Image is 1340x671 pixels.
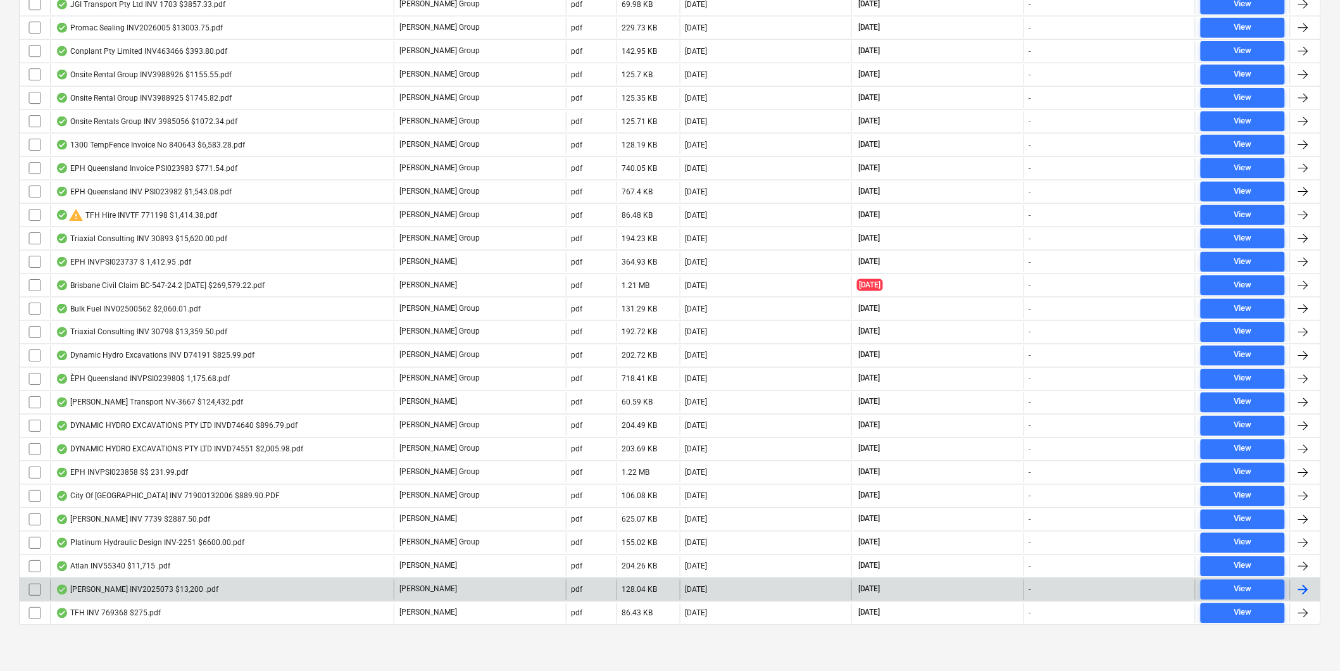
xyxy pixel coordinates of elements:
div: - [1029,422,1031,430]
p: [PERSON_NAME] [399,280,457,291]
button: View [1201,392,1285,413]
div: [DATE] [686,609,708,618]
div: View [1234,161,1252,175]
p: [PERSON_NAME] Group [399,69,480,80]
div: - [1029,492,1031,501]
div: pdf [572,94,583,103]
div: pdf [572,375,583,384]
div: Triaxial Consulting INV 30893 $15,620.00.pdf [56,234,227,244]
p: [PERSON_NAME] Group [399,303,480,314]
div: pdf [572,398,583,407]
p: [PERSON_NAME] [399,514,457,525]
p: [PERSON_NAME] [399,397,457,408]
div: OCR finished [56,561,68,572]
div: 1300 TempFence Invoice No 840643 $6,583.28.pdf [56,140,245,150]
div: View [1234,512,1252,527]
div: 60.59 KB [622,398,653,407]
button: View [1201,486,1285,506]
div: [PERSON_NAME] Transport NV-3667 $124,432.pdf [56,398,243,408]
div: pdf [572,187,583,196]
div: - [1029,141,1031,149]
div: Triaxial Consulting INV 30798 $13,359.50.pdf [56,327,227,337]
div: - [1029,398,1031,407]
div: [DATE] [686,375,708,384]
div: pdf [572,23,583,32]
div: - [1029,445,1031,454]
div: pdf [572,492,583,501]
div: [DATE] [686,586,708,594]
div: - [1029,211,1031,220]
div: View [1234,372,1252,386]
p: [PERSON_NAME] Group [399,163,480,173]
div: OCR finished [56,163,68,173]
div: Conplant Pty Limited INV463466 $393.80.pdf [56,46,227,56]
span: [DATE] [857,186,882,197]
div: - [1029,609,1031,618]
p: [PERSON_NAME] Group [399,373,480,384]
button: View [1201,369,1285,389]
div: [DATE] [686,258,708,267]
p: [PERSON_NAME] Group [399,327,480,337]
div: 192.72 KB [622,328,658,337]
div: - [1029,23,1031,32]
div: - [1029,234,1031,243]
div: 86.48 KB [622,211,653,220]
div: [DATE] [686,187,708,196]
div: [DATE] [686,234,708,243]
div: - [1029,47,1031,56]
span: [DATE] [857,303,882,314]
div: OCR finished [56,304,68,314]
div: pdf [572,70,583,79]
div: pdf [572,47,583,56]
div: 204.26 KB [622,562,658,571]
div: View [1234,559,1252,574]
span: [DATE] [857,537,882,548]
button: View [1201,158,1285,179]
div: [DATE] [686,70,708,79]
span: [DATE] [857,514,882,525]
p: [PERSON_NAME] Group [399,92,480,103]
p: [PERSON_NAME] Group [399,491,480,501]
button: View [1201,229,1285,249]
div: View [1234,44,1252,58]
span: [DATE] [857,373,882,384]
div: [DATE] [686,47,708,56]
div: EPH Queensland INV PSI023982 $1,543.08.pdf [56,187,232,197]
div: - [1029,586,1031,594]
div: pdf [572,304,583,313]
span: [DATE] [857,467,882,478]
div: Platinum Hydraulic Design INV-2251 $6600.00.pdf [56,538,244,548]
div: - [1029,70,1031,79]
div: [DATE] [686,23,708,32]
div: OCR finished [56,187,68,197]
button: View [1201,205,1285,225]
span: [DATE] [857,116,882,127]
span: [DATE] [857,327,882,337]
div: - [1029,281,1031,290]
span: [DATE] [857,420,882,431]
div: View [1234,301,1252,316]
span: [DATE] [857,139,882,150]
div: [DATE] [686,281,708,290]
div: OCR finished [56,491,68,501]
span: [DATE] [857,210,882,220]
div: pdf [572,445,583,454]
div: View [1234,20,1252,35]
span: warning [68,208,84,223]
div: Promac Sealing INV2026005 $13003.75.pdf [56,23,223,33]
p: [PERSON_NAME] [399,561,457,572]
div: 740.05 KB [622,164,658,173]
div: pdf [572,539,583,548]
div: OCR finished [56,234,68,244]
button: View [1201,533,1285,553]
div: 202.72 KB [622,351,658,360]
div: OCR finished [56,116,68,127]
div: - [1029,258,1031,267]
button: View [1201,88,1285,108]
button: View [1201,556,1285,577]
div: 364.93 KB [622,258,658,267]
div: [DATE] [686,398,708,407]
span: [DATE] [857,608,882,618]
div: View [1234,465,1252,480]
p: [PERSON_NAME] Group [399,420,480,431]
